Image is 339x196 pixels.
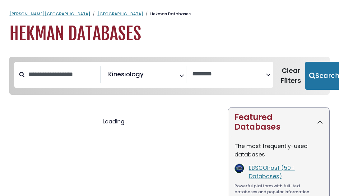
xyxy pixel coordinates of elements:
li: Hekman Databases [143,11,191,17]
button: Featured Databases [228,108,329,137]
button: Clear Filters [277,62,305,90]
div: Powerful platform with full-text databases and popular information. [235,183,323,195]
a: [GEOGRAPHIC_DATA] [97,11,143,17]
textarea: Search [145,73,149,79]
h1: Hekman Databases [9,23,330,44]
a: EBSCOhost (50+ Databases) [249,164,295,180]
a: [PERSON_NAME][GEOGRAPHIC_DATA] [9,11,90,17]
nav: breadcrumb [9,11,330,17]
div: Loading... [9,117,221,126]
textarea: Search [192,71,266,78]
input: Search database by title or keyword [25,69,100,79]
nav: Search filters [9,57,330,95]
li: Kinesiology [106,69,144,79]
p: The most frequently-used databases [235,142,323,159]
span: Kinesiology [108,69,144,79]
